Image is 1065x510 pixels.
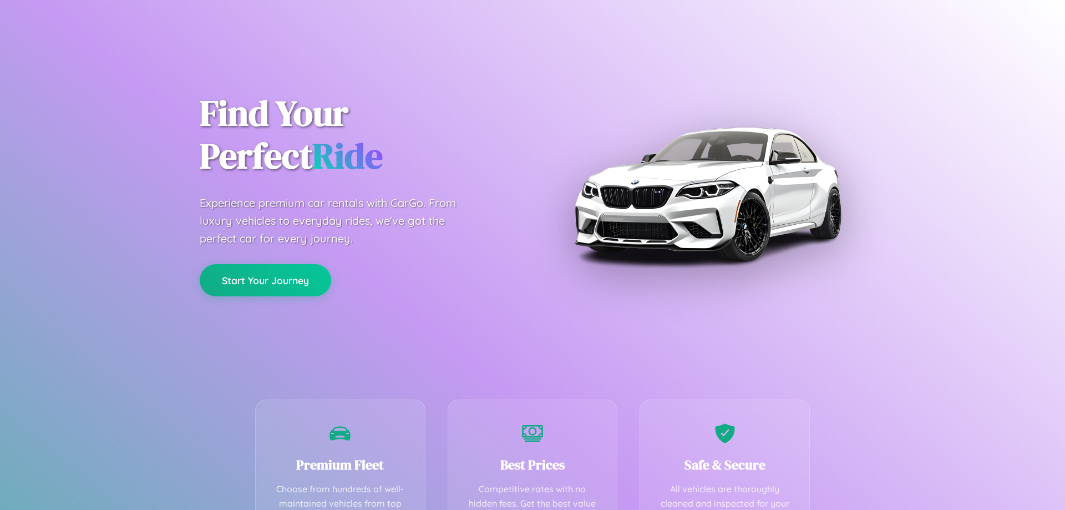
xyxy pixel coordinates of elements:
[569,55,846,333] img: Premium BMW car rental vehicle
[200,92,516,178] h1: Find Your Perfect
[200,194,477,248] p: Experience premium car rentals with CarGo. From luxury vehicles to everyday rides, we've got the ...
[272,456,408,474] h3: Premium Fleet
[657,456,793,474] h3: Safe & Secure
[465,456,601,474] h3: Best Prices
[312,132,383,180] span: Ride
[200,264,331,296] button: Start Your Journey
